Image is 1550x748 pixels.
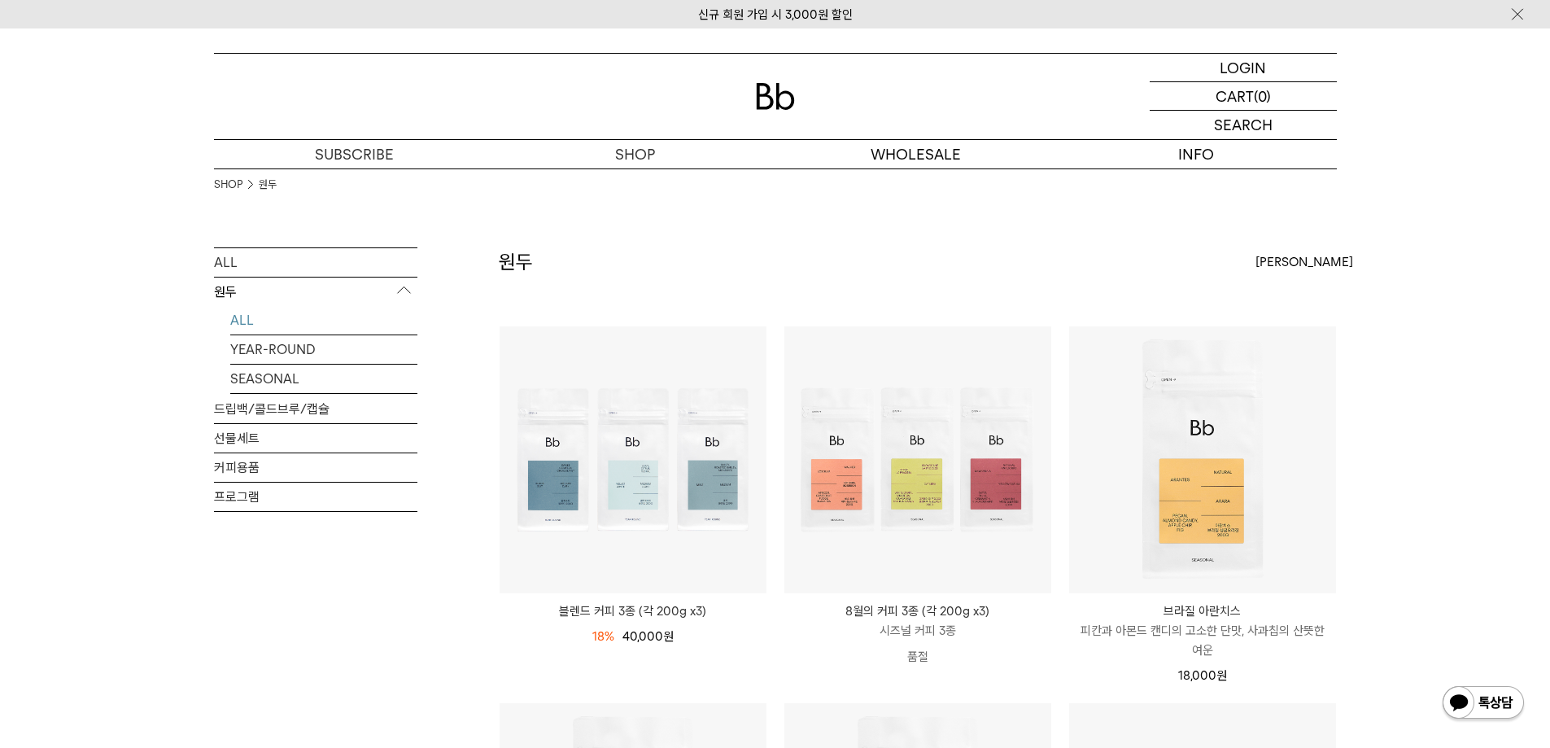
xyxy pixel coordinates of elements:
a: ALL [214,248,417,277]
span: [PERSON_NAME] [1255,252,1353,272]
img: 8월의 커피 3종 (각 200g x3) [784,326,1051,593]
p: 브라질 아란치스 [1069,601,1336,621]
a: SHOP [495,140,775,168]
img: 로고 [756,83,795,110]
a: SEASONAL [230,365,417,393]
a: CART (0) [1150,82,1337,111]
p: 피칸과 아몬드 캔디의 고소한 단맛, 사과칩의 산뜻한 여운 [1069,621,1336,660]
p: LOGIN [1220,54,1266,81]
a: 선물세트 [214,424,417,453]
span: 18,000 [1178,668,1227,683]
p: SEARCH [1214,111,1273,139]
a: YEAR-ROUND [230,335,417,364]
p: 원두 [214,278,417,307]
img: 브라질 아란치스 [1069,326,1336,593]
a: 블렌드 커피 3종 (각 200g x3) [500,601,766,621]
span: 원 [1216,668,1227,683]
p: WHOLESALE [775,140,1056,168]
div: 18% [592,627,614,646]
h2: 원두 [499,248,533,276]
p: 시즈널 커피 3종 [784,621,1051,641]
img: 카카오톡 채널 1:1 채팅 버튼 [1441,685,1526,724]
a: SUBSCRIBE [214,140,495,168]
a: 8월의 커피 3종 (각 200g x3) 시즈널 커피 3종 [784,601,1051,641]
a: 원두 [259,177,277,193]
a: LOGIN [1150,54,1337,82]
a: 프로그램 [214,483,417,511]
a: 커피용품 [214,453,417,482]
p: INFO [1056,140,1337,168]
img: 블렌드 커피 3종 (각 200g x3) [500,326,766,593]
p: (0) [1254,82,1271,110]
a: 브라질 아란치스 피칸과 아몬드 캔디의 고소한 단맛, 사과칩의 산뜻한 여운 [1069,601,1336,660]
a: SHOP [214,177,242,193]
p: 8월의 커피 3종 (각 200g x3) [784,601,1051,621]
p: CART [1216,82,1254,110]
span: 40,000 [622,629,674,644]
p: 품절 [784,641,1051,673]
a: 드립백/콜드브루/캡슐 [214,395,417,423]
a: ALL [230,306,417,335]
span: 원 [663,629,674,644]
a: 신규 회원 가입 시 3,000원 할인 [698,7,853,22]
